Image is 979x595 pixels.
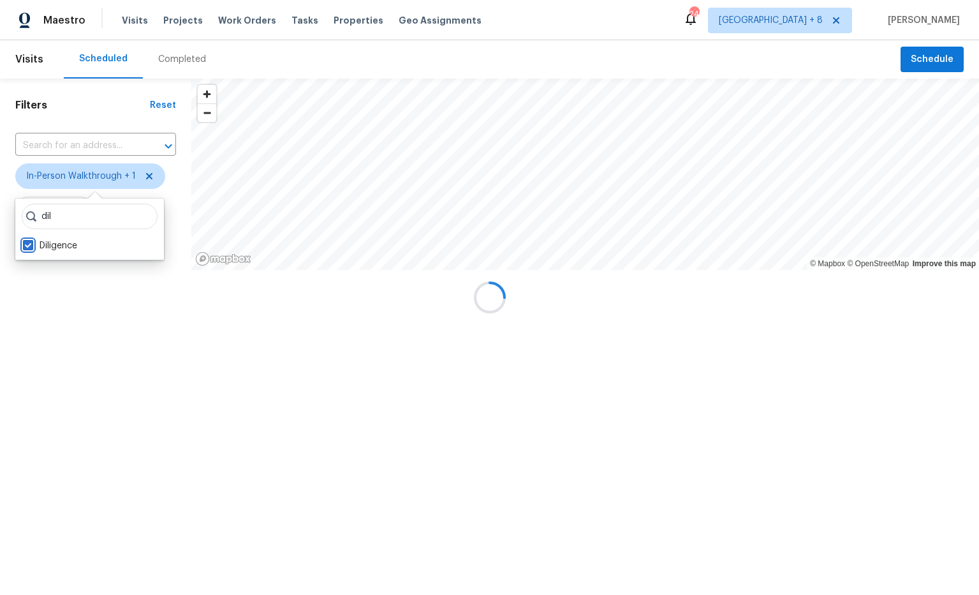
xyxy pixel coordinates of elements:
a: Mapbox homepage [195,252,251,266]
div: 240 [689,8,698,20]
span: Zoom out [198,104,216,122]
a: OpenStreetMap [847,259,909,268]
label: Diligence [23,239,77,252]
button: Zoom in [198,85,216,103]
a: Mapbox [810,259,845,268]
button: Zoom out [198,103,216,122]
a: Improve this map [913,259,976,268]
